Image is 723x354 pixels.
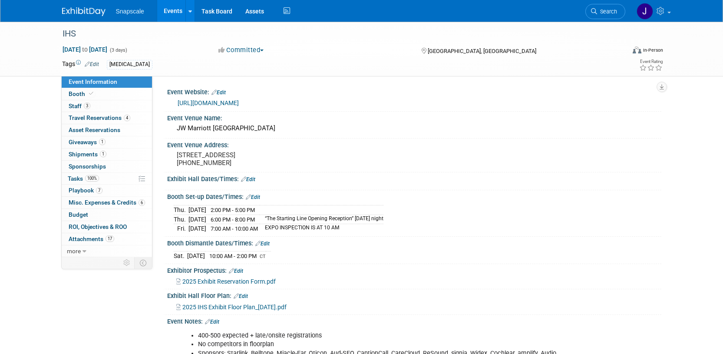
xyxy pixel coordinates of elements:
[62,124,152,136] a: Asset Reservations
[69,151,106,158] span: Shipments
[255,241,270,247] a: Edit
[139,199,145,206] span: 6
[182,304,287,311] span: 2025 IHS Exhibit Floor Plan_[DATE].pdf
[167,190,661,202] div: Booth Set-up Dates/Times:
[178,99,239,106] a: [URL][DOMAIN_NAME]
[167,264,661,275] div: Exhibitor Prospectus:
[69,139,106,146] span: Giveaways
[167,112,661,122] div: Event Venue Name:
[69,90,95,97] span: Booth
[85,61,99,67] a: Edit
[69,211,88,218] span: Budget
[174,122,655,135] div: JW Marriott [GEOGRAPHIC_DATA]
[89,91,93,96] i: Booth reservation complete
[62,161,152,172] a: Sponsorships
[62,112,152,124] a: Travel Reservations4
[62,136,152,148] a: Giveaways1
[62,233,152,245] a: Attachments17
[96,187,102,194] span: 7
[182,278,276,285] span: 2025 Exhibit Reservation Form.pdf
[167,139,661,149] div: Event Venue Address:
[211,89,226,96] a: Edit
[241,176,255,182] a: Edit
[637,3,653,20] img: Jennifer Benedict
[597,8,617,15] span: Search
[174,224,188,233] td: Fri.
[62,149,152,160] a: Shipments1
[174,215,188,224] td: Thu.
[167,315,661,326] div: Event Notes:
[134,257,152,268] td: Toggle Event Tabs
[62,173,152,185] a: Tasks100%
[68,175,99,182] span: Tasks
[107,60,152,69] div: [MEDICAL_DATA]
[69,163,106,170] span: Sponsorships
[246,194,260,200] a: Edit
[124,115,130,121] span: 4
[174,251,187,261] td: Sat.
[109,47,127,53] span: (3 days)
[99,139,106,145] span: 1
[116,8,144,15] span: Snapscale
[260,224,383,233] td: EXPO INSPECTION IS AT 10 AM
[119,257,135,268] td: Personalize Event Tab Strip
[69,199,145,206] span: Misc. Expenses & Credits
[69,103,90,109] span: Staff
[176,304,287,311] a: 2025 IHS Exhibit Floor Plan_[DATE].pdf
[167,289,661,301] div: Exhibit Hall Floor Plan:
[62,100,152,112] a: Staff3
[209,253,257,259] span: 10:00 AM - 2:00 PM
[205,319,219,325] a: Edit
[643,47,663,53] div: In-Person
[84,103,90,109] span: 3
[62,197,152,208] a: Misc. Expenses & Credits6
[187,251,205,261] td: [DATE]
[234,293,248,299] a: Edit
[260,215,383,224] td: “The Starting Line Opening Reception” [DATE] night
[62,245,152,257] a: more
[85,175,99,182] span: 100%
[100,151,106,157] span: 1
[174,205,188,215] td: Thu.
[229,268,243,274] a: Edit
[69,235,114,242] span: Attachments
[167,172,661,184] div: Exhibit Hall Dates/Times:
[62,60,99,69] td: Tags
[428,48,536,54] span: [GEOGRAPHIC_DATA], [GEOGRAPHIC_DATA]
[167,86,661,97] div: Event Website:
[62,88,152,100] a: Booth
[198,331,561,340] li: 400-500 expected + late/onsite registrations
[62,185,152,196] a: Playbook7
[574,45,664,58] div: Event Format
[215,46,267,55] button: Committed
[211,225,258,232] span: 7:00 AM - 10:00 AM
[69,114,130,121] span: Travel Reservations
[62,7,106,16] img: ExhibitDay
[81,46,89,53] span: to
[188,215,206,224] td: [DATE]
[260,254,266,259] span: CT
[188,224,206,233] td: [DATE]
[639,60,663,64] div: Event Rating
[176,278,276,285] a: 2025 Exhibit Reservation Form.pdf
[188,205,206,215] td: [DATE]
[69,126,120,133] span: Asset Reservations
[198,340,561,349] li: No competitors in floorplan
[167,237,661,248] div: Booth Dismantle Dates/Times:
[211,207,255,213] span: 2:00 PM - 5:00 PM
[69,187,102,194] span: Playbook
[62,221,152,233] a: ROI, Objectives & ROO
[67,248,81,255] span: more
[69,78,117,85] span: Event Information
[177,151,363,167] pre: [STREET_ADDRESS] [PHONE_NUMBER]
[62,46,108,53] span: [DATE] [DATE]
[211,216,255,223] span: 6:00 PM - 8:00 PM
[585,4,625,19] a: Search
[69,223,127,230] span: ROI, Objectives & ROO
[59,26,612,42] div: IHS
[62,209,152,221] a: Budget
[106,235,114,242] span: 17
[633,46,641,53] img: Format-Inperson.png
[62,76,152,88] a: Event Information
